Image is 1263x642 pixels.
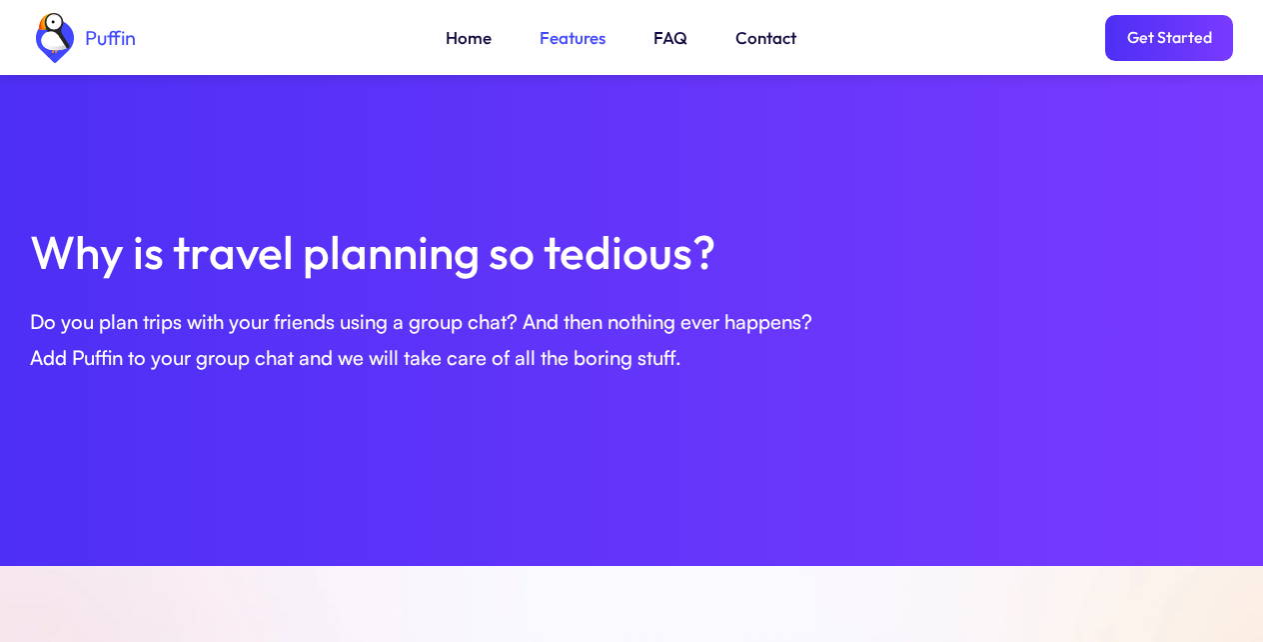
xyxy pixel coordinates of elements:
[80,28,136,48] div: Puffin
[653,25,687,51] a: FAQ
[30,220,1233,284] h2: Why is travel planning so tedious?
[1105,15,1233,61] a: Get Started
[30,13,136,63] a: home
[540,25,606,51] a: Features
[446,25,492,51] a: Home
[30,304,1233,376] div: Do you plan trips with your friends using a group chat? And then nothing ever happens? Add Puffin...
[735,25,796,51] a: Contact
